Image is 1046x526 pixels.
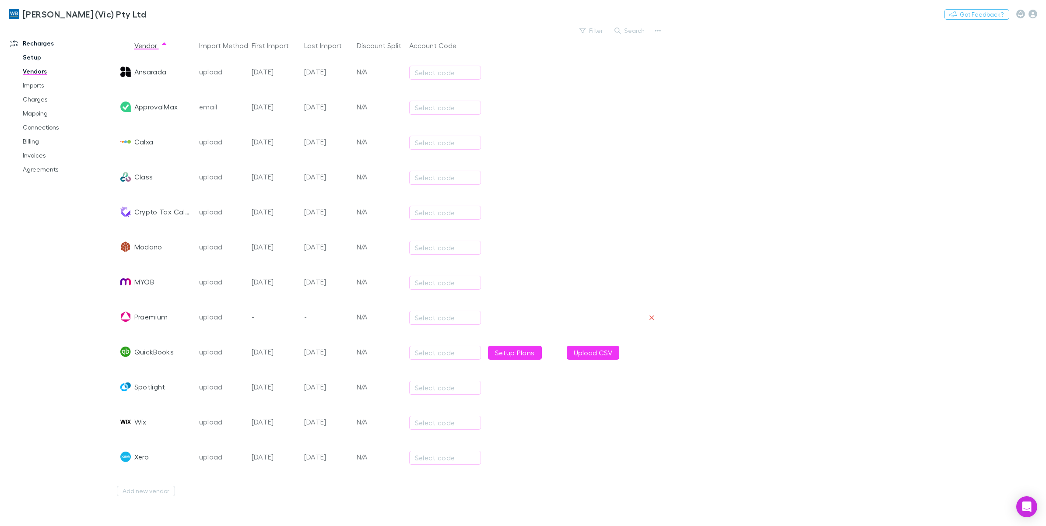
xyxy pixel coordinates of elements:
button: Got Feedback? [944,9,1009,20]
div: [DATE] [248,194,301,229]
img: Ansarada's Logo [120,67,131,77]
div: upload [199,439,245,474]
div: upload [199,194,245,229]
button: First Import [252,37,299,54]
a: Billing [14,134,123,148]
div: [DATE] [301,334,353,369]
div: [DATE] [301,89,353,124]
img: Crypto Tax Calculator's Logo [120,207,131,217]
div: N/A [353,54,406,89]
button: Import Method [199,37,259,54]
button: Select code [409,206,481,220]
button: Select code [409,346,481,360]
a: Recharges [2,36,123,50]
div: N/A [353,439,406,474]
div: [DATE] [301,264,353,299]
div: Wix [134,404,147,439]
div: Select code [415,312,475,323]
a: Agreements [14,162,123,176]
div: upload [199,334,245,369]
a: Charges [14,92,123,106]
img: ApprovalMax's Logo [120,102,131,112]
button: Remove vendor [646,312,658,324]
div: N/A [353,299,406,334]
button: Add new vendor [117,486,175,496]
div: N/A [353,229,406,264]
div: Select code [415,382,475,393]
button: Last Import [304,37,352,54]
div: Select code [415,347,475,358]
div: [DATE] [301,194,353,229]
a: Imports [14,78,123,92]
div: [DATE] [301,54,353,89]
div: upload [199,299,245,334]
div: [DATE] [248,89,301,124]
button: Vendor [134,37,168,54]
button: Discount Split [357,37,412,54]
img: Class's Logo [120,172,131,182]
div: [DATE] [248,334,301,369]
div: Select code [415,417,475,428]
a: [PERSON_NAME] (Vic) Pty Ltd [4,4,151,25]
div: - [248,299,301,334]
div: Select code [415,207,475,218]
img: QuickBooks's Logo [120,347,131,357]
div: Select code [415,137,475,148]
img: MYOB's Logo [120,277,131,287]
div: Select code [415,277,475,288]
img: Spotlight's Logo [120,382,131,392]
div: Praemium [134,299,168,334]
div: Calxa [134,124,154,159]
a: Vendors [14,64,123,78]
div: ApprovalMax [134,89,178,124]
div: [DATE] [301,124,353,159]
div: [DATE] [301,439,353,474]
div: Select code [415,172,475,183]
button: Select code [409,171,481,185]
a: Connections [14,120,123,134]
img: Xero's Logo [120,452,131,462]
div: Open Intercom Messenger [1016,496,1037,517]
button: Select code [409,381,481,395]
img: William Buck (Vic) Pty Ltd's Logo [9,9,19,19]
button: Select code [409,241,481,255]
button: Account Code [409,37,467,54]
h3: [PERSON_NAME] (Vic) Pty Ltd [23,9,146,19]
div: - [301,299,353,334]
div: N/A [353,404,406,439]
div: N/A [353,369,406,404]
img: Praemium's Logo [120,312,131,322]
a: Setup [14,50,123,64]
div: upload [199,229,245,264]
div: QuickBooks [134,334,174,369]
div: N/A [353,334,406,369]
div: upload [199,404,245,439]
div: Select code [415,242,475,253]
div: [DATE] [248,264,301,299]
div: MYOB [134,264,154,299]
div: Ansarada [134,54,167,89]
button: Select code [409,451,481,465]
img: Modano's Logo [120,242,131,252]
div: upload [199,54,245,89]
div: [DATE] [248,229,301,264]
button: Select code [409,66,481,80]
div: Select code [415,102,475,113]
div: email [199,89,245,124]
div: [DATE] [301,369,353,404]
div: Modano [134,229,162,264]
div: Crypto Tax Calculator [134,194,192,229]
div: [DATE] [248,124,301,159]
button: Select code [409,416,481,430]
div: [DATE] [248,54,301,89]
div: [DATE] [248,369,301,404]
div: upload [199,124,245,159]
img: Calxa's Logo [120,137,131,147]
div: [DATE] [248,159,301,194]
button: Select code [409,136,481,150]
div: N/A [353,124,406,159]
div: upload [199,264,245,299]
button: Search [610,25,650,36]
div: Xero [134,439,149,474]
button: Filter [575,25,608,36]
